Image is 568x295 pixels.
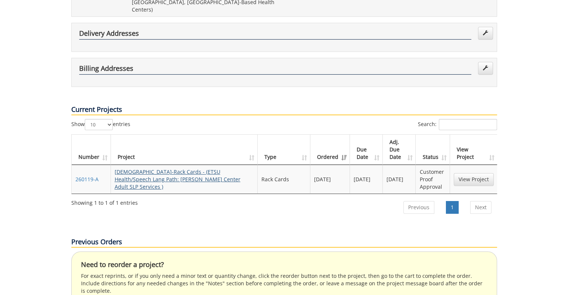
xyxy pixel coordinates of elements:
[310,165,350,194] td: [DATE]
[470,201,491,214] a: Next
[81,272,487,295] p: For exact reprints, or if you only need a minor text or quantity change, click the reorder button...
[85,119,113,130] select: Showentries
[258,165,310,194] td: Rack Cards
[446,201,459,214] a: 1
[71,237,497,248] p: Previous Orders
[71,196,138,207] div: Showing 1 to 1 of 1 entries
[383,165,416,194] td: [DATE]
[71,105,497,115] p: Current Projects
[450,135,497,165] th: View Project: activate to sort column ascending
[111,135,258,165] th: Project: activate to sort column ascending
[418,119,497,130] label: Search:
[478,27,493,40] a: Edit Addresses
[416,135,450,165] th: Status: activate to sort column ascending
[79,65,471,75] h4: Billing Addresses
[79,30,471,40] h4: Delivery Addresses
[310,135,350,165] th: Ordered: activate to sort column ascending
[258,135,310,165] th: Type: activate to sort column ascending
[383,135,416,165] th: Adj. Due Date: activate to sort column ascending
[81,261,487,269] h4: Need to reorder a project?
[403,201,434,214] a: Previous
[350,165,383,194] td: [DATE]
[350,135,383,165] th: Due Date: activate to sort column ascending
[439,119,497,130] input: Search:
[75,176,99,183] a: 260119-A
[454,173,494,186] a: View Project
[72,135,111,165] th: Number: activate to sort column ascending
[71,119,130,130] label: Show entries
[115,168,240,190] a: [DEMOGRAPHIC_DATA]-Rack Cards - (ETSU Health/Speech Lang Path: [PERSON_NAME] Center Adult SLP Ser...
[416,165,450,194] td: Customer Proof Approval
[478,62,493,75] a: Edit Addresses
